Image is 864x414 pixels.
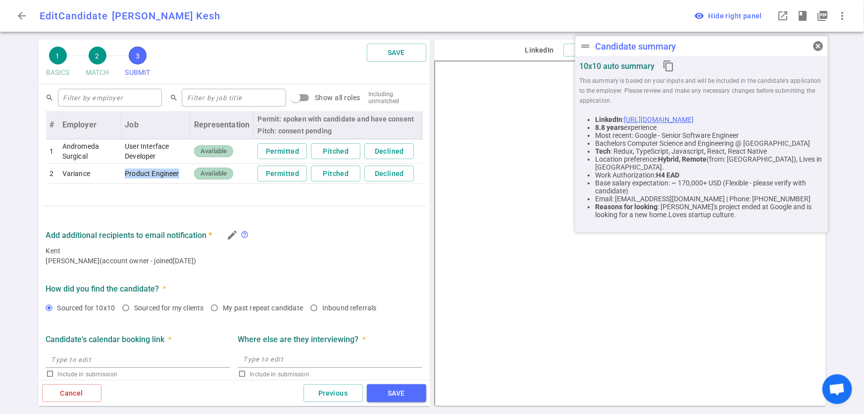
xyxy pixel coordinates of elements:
[822,374,852,404] div: Open chat
[563,44,603,57] button: PDF
[112,10,220,22] span: [PERSON_NAME] Kesh
[434,60,826,406] iframe: candidate_document_preview__iframe
[227,229,239,241] i: edit
[241,231,249,238] span: help_outline
[777,10,789,22] span: launch
[304,384,363,403] button: Previous
[46,164,58,184] td: 2
[89,47,106,64] span: 2
[57,304,115,312] span: Sourced for 10x10
[42,44,74,84] button: 1BASICS
[190,111,254,139] th: Representation
[836,10,848,22] span: more_vert
[46,139,58,164] td: 1
[46,246,61,256] span: Kent
[46,64,70,81] span: BASICS
[238,335,359,344] strong: Where else are they interviewing?
[367,384,426,403] button: SAVE
[58,90,162,106] input: Filter by employer
[58,111,121,139] th: Employer
[364,166,414,182] button: Declined
[813,6,832,26] button: Open PDF in a popup
[46,111,58,139] th: #
[121,111,190,139] th: Job
[42,384,102,403] button: Cancel
[121,44,154,84] button: 3SUBMIT
[182,90,286,106] input: Filter by job title
[223,304,303,312] span: My past repeat candidate
[520,44,559,57] button: LinkedIn
[364,143,414,160] button: Declined
[773,6,793,26] button: Open LinkedIn as a popup
[241,231,253,240] div: If you want additional recruiters to also receive candidate updates via email, click on the penci...
[793,6,813,26] button: Open resume highlights in a popup
[197,147,231,156] span: Available
[58,164,121,184] td: Variance
[58,371,117,378] span: Include in submission
[816,10,828,22] i: picture_as_pdf
[46,284,159,294] strong: How did you find the candidate?
[250,371,309,378] span: Include in submission
[224,227,241,243] button: Edit Candidate Recruiter Contacts
[170,94,178,102] span: search
[367,44,426,62] button: SAVE
[46,256,422,266] span: [PERSON_NAME] (account owner - joined [DATE] )
[86,64,109,81] span: MATCH
[134,304,203,312] span: Sourced for my clients
[695,11,705,21] i: visibility
[46,335,165,344] strong: Candidate's calendar booking link
[82,44,113,84] button: 2MATCH
[311,166,360,182] button: Pitched
[40,10,108,22] span: Edit Candidate
[368,91,422,105] div: Including unmatched
[46,231,212,240] strong: Add additional recipients to email notification
[257,166,307,182] button: Permitted
[121,164,190,184] td: Product Engineer
[46,94,54,102] span: search
[121,139,190,164] td: User Interface Developer
[197,169,231,178] span: Available
[257,143,307,160] button: Permitted
[16,10,28,22] span: arrow_back
[322,304,377,312] span: Inbound referrals
[58,139,121,164] td: Andromeda Surgical
[12,6,32,26] button: Go back
[46,351,230,367] input: Type to edit
[257,113,418,137] div: Permit: spoken with candidate and have consent Pitch: consent pending
[125,64,151,81] span: SUBMIT
[49,47,67,64] span: 1
[129,47,147,64] span: 3
[311,143,360,160] button: Pitched
[315,94,360,102] span: Show all roles
[690,7,769,25] button: visibilityHide right panel
[797,10,809,22] span: book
